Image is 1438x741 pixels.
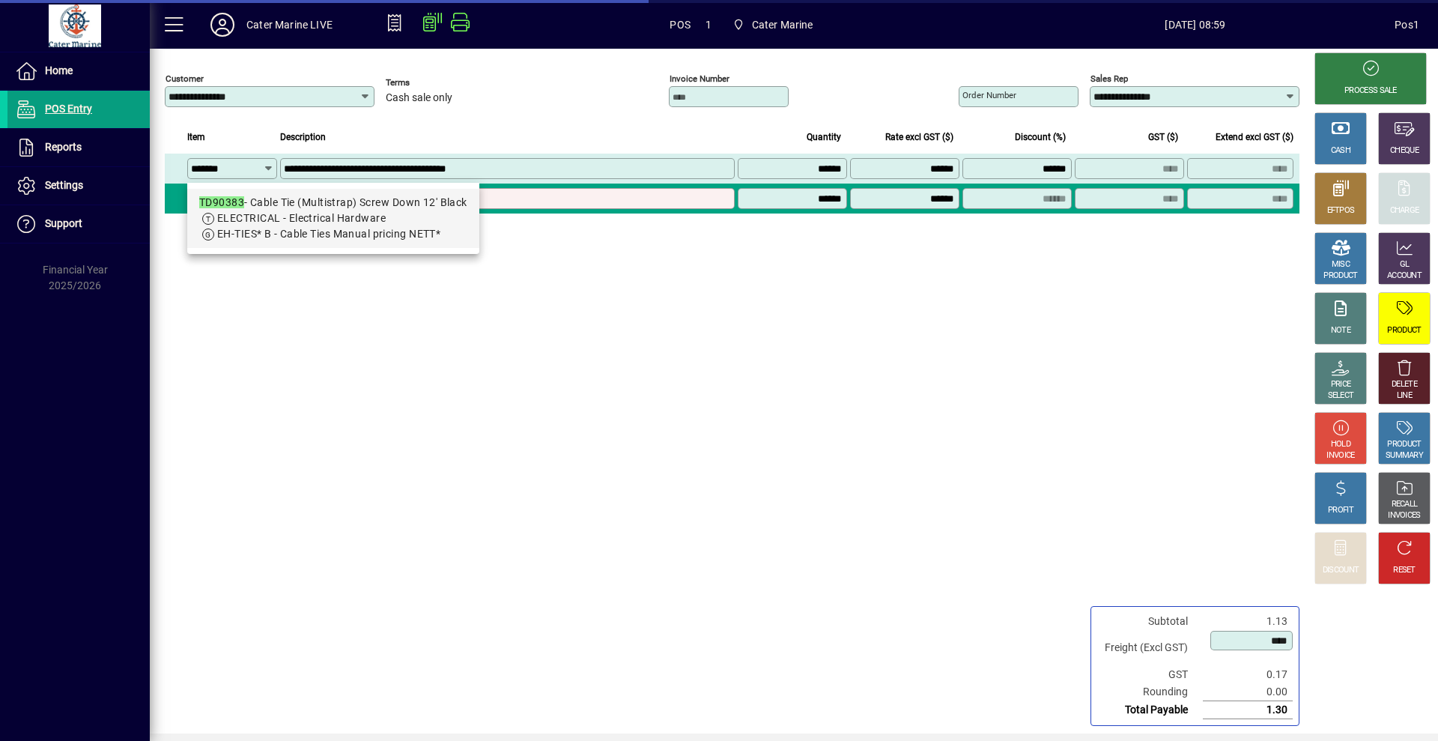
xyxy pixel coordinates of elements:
[1203,666,1293,683] td: 0.17
[726,11,819,38] span: Cater Marine
[199,195,467,211] div: - Cable Tie (Multistrap) Screw Down 12' Black
[7,167,150,205] a: Settings
[885,129,953,145] span: Rate excl GST ($)
[670,13,691,37] span: POS
[45,103,92,115] span: POS Entry
[1323,270,1357,282] div: PRODUCT
[1388,510,1420,521] div: INVOICES
[1397,390,1412,402] div: LINE
[7,129,150,166] a: Reports
[45,141,82,153] span: Reports
[45,64,73,76] span: Home
[217,212,386,224] span: ELECTRICAL - Electrical Hardware
[7,205,150,243] a: Support
[1392,379,1417,390] div: DELETE
[7,52,150,90] a: Home
[1386,450,1423,462] div: SUMMARY
[1331,145,1350,157] div: CASH
[166,73,204,84] mat-label: Customer
[1390,205,1419,217] div: CHARGE
[187,129,205,145] span: Item
[199,196,244,208] em: TD90383
[706,13,712,37] span: 1
[1327,205,1355,217] div: EFTPOS
[1216,129,1293,145] span: Extend excl GST ($)
[1332,259,1350,270] div: MISC
[752,13,813,37] span: Cater Marine
[670,73,729,84] mat-label: Invoice number
[1203,683,1293,701] td: 0.00
[386,78,476,88] span: Terms
[246,13,333,37] div: Cater Marine LIVE
[1387,439,1421,450] div: PRODUCT
[1323,565,1359,576] div: DISCOUNT
[198,11,246,38] button: Profile
[1392,499,1418,510] div: RECALL
[1203,701,1293,719] td: 1.30
[280,129,326,145] span: Description
[1328,505,1353,516] div: PROFIT
[187,189,479,248] mat-option: TD90383 - Cable Tie (Multistrap) Screw Down 12' Black
[1326,450,1354,462] div: INVOICE
[1015,129,1066,145] span: Discount (%)
[1097,613,1203,630] td: Subtotal
[1395,13,1419,37] div: Pos1
[45,217,82,229] span: Support
[1097,683,1203,701] td: Rounding
[1097,630,1203,666] td: Freight (Excl GST)
[1393,565,1416,576] div: RESET
[996,13,1395,37] span: [DATE] 08:59
[1331,379,1351,390] div: PRICE
[807,129,841,145] span: Quantity
[386,92,452,104] span: Cash sale only
[45,179,83,191] span: Settings
[1344,85,1397,97] div: PROCESS SALE
[1097,666,1203,683] td: GST
[1331,439,1350,450] div: HOLD
[1090,73,1128,84] mat-label: Sales rep
[1387,325,1421,336] div: PRODUCT
[1203,613,1293,630] td: 1.13
[217,228,440,240] span: EH-TIES* B - Cable Ties Manual pricing NETT*
[1328,390,1354,402] div: SELECT
[1400,259,1410,270] div: GL
[1097,701,1203,719] td: Total Payable
[962,90,1016,100] mat-label: Order number
[1148,129,1178,145] span: GST ($)
[1390,145,1419,157] div: CHEQUE
[1331,325,1350,336] div: NOTE
[1387,270,1422,282] div: ACCOUNT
